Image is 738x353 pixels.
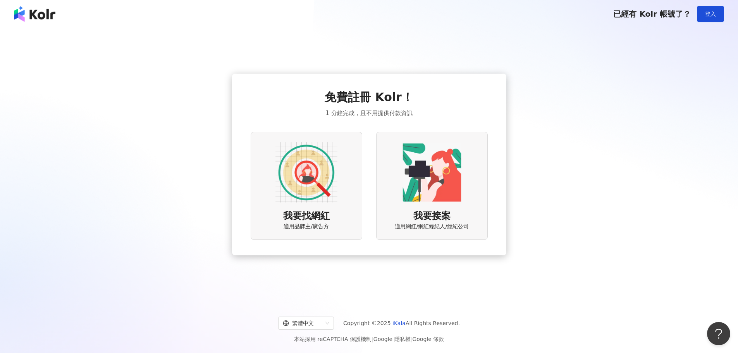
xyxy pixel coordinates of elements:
[395,223,469,231] span: 適用網紅/網紅經紀人/經紀公司
[343,319,460,328] span: Copyright © 2025 All Rights Reserved.
[411,336,413,342] span: |
[613,9,691,19] span: 已經有 Kolr 帳號了？
[373,336,411,342] a: Google 隱私權
[294,334,444,344] span: 本站採用 reCAPTCHA 保護機制
[412,336,444,342] a: Google 條款
[284,223,329,231] span: 適用品牌主/廣告方
[697,6,724,22] button: 登入
[392,320,406,326] a: iKala
[283,317,322,329] div: 繁體中文
[283,210,330,223] span: 我要找網紅
[275,141,337,203] img: AD identity option
[413,210,451,223] span: 我要接案
[707,322,730,345] iframe: Help Scout Beacon - Open
[325,108,412,118] span: 1 分鐘完成，且不用提供付款資訊
[14,6,55,22] img: logo
[325,89,413,105] span: 免費註冊 Kolr！
[372,336,373,342] span: |
[705,11,716,17] span: 登入
[401,141,463,203] img: KOL identity option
